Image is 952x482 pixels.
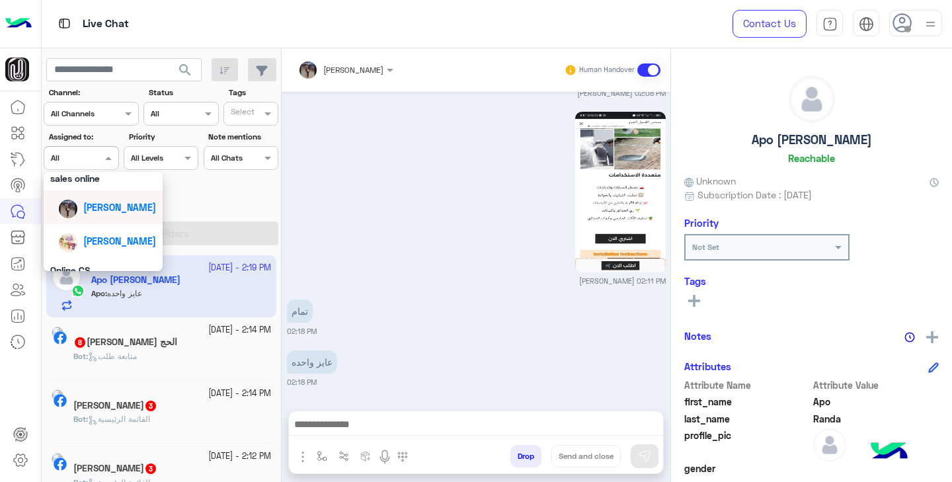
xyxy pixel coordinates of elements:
img: tab [822,17,838,32]
small: [DATE] - 2:14 PM [208,324,271,337]
div: Select [229,106,255,121]
a: tab [816,10,843,38]
img: tab [859,17,874,32]
img: send message [638,450,651,463]
img: profile [922,16,939,32]
span: متابعة طلب [88,351,137,361]
p: Live Chat [83,15,129,33]
span: Apo [813,395,939,409]
span: gender [684,462,811,475]
h5: Apo [PERSON_NAME] [752,132,872,147]
small: [PERSON_NAME] 02:11 PM [579,276,666,286]
img: picture [59,200,77,218]
img: Facebook [54,331,67,344]
small: [DATE] - 2:14 PM [208,387,271,400]
span: [PERSON_NAME] [323,65,383,75]
button: search [169,58,202,87]
span: 3 [145,463,156,474]
h6: Notes [684,330,711,342]
small: 02:18 PM [287,377,317,387]
p: 8/10/2025, 2:18 PM [287,300,313,323]
img: 102968075709091 [5,58,29,81]
span: search [177,62,193,78]
span: القائمة الرئيسية [88,414,150,424]
img: U2NyZWVuc2hvdF8yMDI1MDcwOV8xNzUxMjdfY29tJTJFZmFjZWJvb2slMkVwYWdlcyUyRWFwcC5qcGc%3D.jpg [575,112,666,272]
img: tab [56,15,73,32]
h6: Reachable [788,152,835,164]
img: Facebook [54,458,67,471]
img: create order [360,451,371,462]
p: 8/10/2025, 2:18 PM [287,350,337,374]
small: Human Handover [579,65,635,75]
button: create order [355,445,377,467]
img: Logo [5,10,32,38]
img: defaultAdmin.png [789,77,834,122]
label: Tags [229,87,277,99]
label: Assigned to: [49,131,117,143]
button: select flow [311,445,333,467]
h6: Priority [684,217,719,229]
small: [DATE] - 2:12 PM [208,450,271,463]
span: Attribute Value [813,378,939,392]
span: Attribute Name [684,378,811,392]
span: Randa [813,412,939,426]
img: send attachment [295,449,311,465]
span: [PERSON_NAME] [83,202,156,213]
span: null [813,462,939,475]
button: Trigger scenario [333,445,355,467]
div: sales online [44,166,163,190]
button: Send and close [551,445,621,467]
span: Unknown [684,174,736,188]
span: [PERSON_NAME] [83,235,156,247]
span: 8 [75,337,85,348]
h6: Tags [684,275,939,287]
span: first_name [684,395,811,409]
img: picture [52,389,63,401]
b: Not Set [692,242,719,252]
ng-dropdown-panel: Options list [44,172,163,271]
button: Drop [510,445,541,467]
img: defaultAdmin.png [813,428,846,462]
span: Subscription Date : [DATE] [697,188,812,202]
span: 3 [145,401,156,411]
h5: رضا الرحمن غايتى [73,400,157,411]
img: Trigger scenario [338,451,349,462]
h5: ابراهيم يوسف [73,463,157,474]
img: Facebook [54,394,67,407]
b: : [73,414,88,424]
img: make a call [397,452,408,462]
span: Bot [73,351,86,361]
img: picture [52,453,63,465]
label: Status [149,87,217,99]
a: Contact Us [733,10,807,38]
img: select flow [317,451,327,462]
label: Note mentions [208,131,276,143]
img: send voice note [377,449,393,465]
span: last_name [684,412,811,426]
b: : [73,351,88,361]
label: Channel: [49,87,138,99]
img: notes [904,332,915,342]
img: picture [52,327,63,339]
div: Online CS [44,258,163,282]
span: profile_pic [684,428,811,459]
label: Priority [129,131,197,143]
span: Bot [73,414,86,424]
h6: Attributes [684,360,731,372]
img: add [926,331,938,343]
img: hulul-logo.png [866,429,912,475]
small: [PERSON_NAME] 02:08 PM [577,88,666,99]
small: 02:18 PM [287,326,317,337]
h5: الحج ابو حسن الحج [73,337,177,348]
img: picture [59,233,77,252]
